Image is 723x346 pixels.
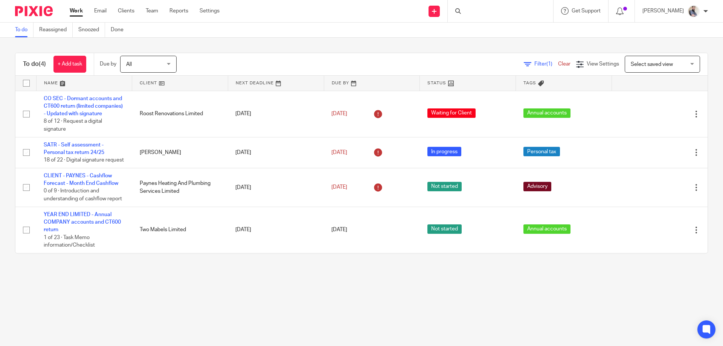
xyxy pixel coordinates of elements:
a: Settings [200,7,220,15]
span: (4) [39,61,46,67]
span: 1 of 23 · Task Memo information/Checklist [44,235,95,248]
td: Paynes Heating And Plumbing Services Limited [132,168,228,207]
a: Reassigned [39,23,73,37]
span: Not started [427,224,462,234]
span: [DATE] [331,111,347,116]
span: Tags [523,81,536,85]
td: [DATE] [228,207,324,253]
a: Clients [118,7,134,15]
h1: To do [23,60,46,68]
span: Not started [427,182,462,191]
a: + Add task [53,56,86,73]
span: 0 of 9 · Introduction and understanding of cashflow report [44,189,122,202]
span: Advisory [523,182,551,191]
span: Annual accounts [523,224,570,234]
td: Two Mabels Limited [132,207,228,253]
a: CLIENT - PAYNES - Cashflow Forecast - Month End Cashflow [44,173,118,186]
a: Clear [558,61,570,67]
span: [DATE] [331,227,347,233]
span: Get Support [572,8,601,14]
td: [DATE] [228,168,324,207]
a: CO SEC - Dormant accounts and CT600 return (limited companies) - Updated with signature [44,96,123,117]
span: View Settings [587,61,619,67]
td: [PERSON_NAME] [132,137,228,168]
span: [DATE] [331,150,347,155]
span: 18 of 22 · Digital signature request [44,157,124,163]
a: Snoozed [78,23,105,37]
img: Pixie%2002.jpg [688,5,700,17]
a: Work [70,7,83,15]
span: In progress [427,147,461,156]
a: SATR - Self assessment - Personal tax return 24/25 [44,142,104,155]
a: To do [15,23,34,37]
a: Done [111,23,129,37]
span: 8 of 12 · Request a digital signature [44,119,102,132]
a: Reports [169,7,188,15]
td: [DATE] [228,91,324,137]
span: Personal tax [523,147,560,156]
a: Email [94,7,107,15]
span: (1) [546,61,552,67]
a: Team [146,7,158,15]
p: [PERSON_NAME] [642,7,684,15]
img: Pixie [15,6,53,16]
span: All [126,62,132,67]
td: Roost Renovations Limited [132,91,228,137]
span: [DATE] [331,185,347,190]
p: Due by [100,60,116,68]
span: Select saved view [631,62,673,67]
td: [DATE] [228,137,324,168]
span: Waiting for Client [427,108,476,118]
a: YEAR END LIMITED - Annual COMPANY accounts and CT600 return [44,212,121,233]
span: Annual accounts [523,108,570,118]
span: Filter [534,61,558,67]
